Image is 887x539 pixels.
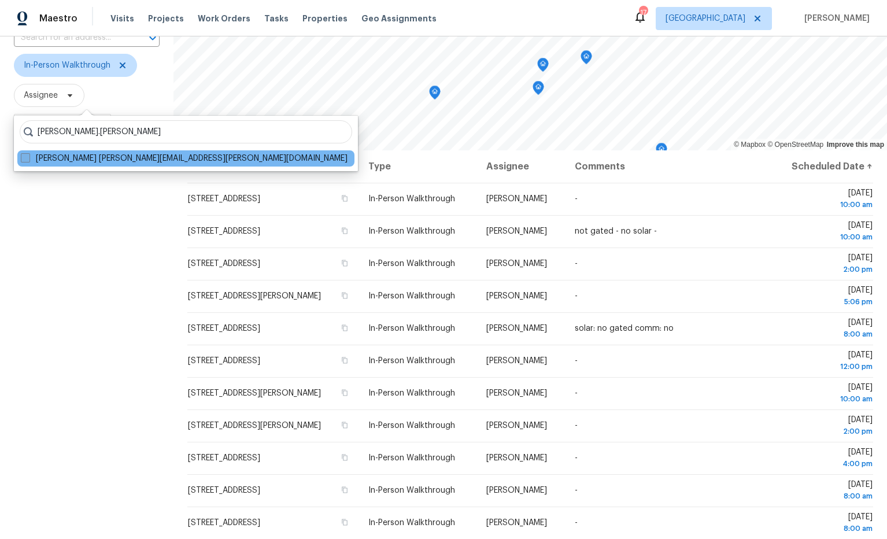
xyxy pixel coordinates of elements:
div: Map marker [581,50,592,68]
span: [STREET_ADDRESS] [188,486,260,494]
div: 12:00 pm [781,361,873,372]
span: - [575,486,578,494]
span: In-Person Walkthrough [368,324,455,333]
span: [PERSON_NAME] [486,357,547,365]
span: [GEOGRAPHIC_DATA] [666,13,745,24]
span: [STREET_ADDRESS] [188,260,260,268]
span: [STREET_ADDRESS] [188,195,260,203]
span: In-Person Walkthrough [24,60,110,71]
span: [DATE] [781,351,873,372]
span: [STREET_ADDRESS] [188,227,260,235]
span: In-Person Walkthrough [368,357,455,365]
span: - [575,454,578,462]
label: [PERSON_NAME] [PERSON_NAME][EMAIL_ADDRESS][PERSON_NAME][DOMAIN_NAME] [21,153,348,164]
span: In-Person Walkthrough [368,454,455,462]
button: Copy Address [339,323,350,333]
div: 17 [639,7,647,19]
span: [STREET_ADDRESS] [188,519,260,527]
button: Copy Address [339,290,350,301]
button: Copy Address [339,387,350,398]
span: [DATE] [781,448,873,470]
span: [DATE] [781,319,873,340]
span: [PERSON_NAME] [800,13,870,24]
th: Comments [566,150,771,183]
button: Copy Address [339,258,350,268]
div: 10:00 am [781,199,873,211]
div: Map marker [644,150,655,168]
a: OpenStreetMap [767,141,823,149]
button: Copy Address [339,420,350,430]
th: Type [359,150,477,183]
div: 2:00 pm [781,426,873,437]
span: [PERSON_NAME] [486,389,547,397]
span: In-Person Walkthrough [368,260,455,268]
span: In-Person Walkthrough [368,519,455,527]
span: [DATE] [781,513,873,534]
span: [PERSON_NAME] [486,324,547,333]
th: Assignee [477,150,566,183]
div: Map marker [537,58,549,76]
span: - [575,422,578,430]
span: [DATE] [781,254,873,275]
span: Work Orders [198,13,250,24]
span: - [575,195,578,203]
div: 10:00 am [781,393,873,405]
span: [STREET_ADDRESS] [188,454,260,462]
span: - [575,357,578,365]
button: Copy Address [339,517,350,527]
span: In-Person Walkthrough [368,292,455,300]
span: [DATE] [781,416,873,437]
div: Map marker [429,86,441,104]
span: - [575,260,578,268]
span: [STREET_ADDRESS] [188,357,260,365]
span: [DATE] [781,286,873,308]
span: Maestro [39,13,77,24]
span: Projects [148,13,184,24]
span: [PERSON_NAME] [486,292,547,300]
input: Search for an address... [14,29,127,47]
span: In-Person Walkthrough [368,195,455,203]
span: Assignee [24,90,58,101]
span: [DATE] [781,189,873,211]
span: In-Person Walkthrough [368,486,455,494]
button: Open [145,30,161,46]
span: solar: no gated comm: no [575,324,674,333]
a: Mapbox [734,141,766,149]
span: [STREET_ADDRESS] [188,324,260,333]
span: [DATE] [781,383,873,405]
button: Copy Address [339,193,350,204]
div: Map marker [656,143,667,161]
span: [PERSON_NAME] [486,519,547,527]
button: Copy Address [339,226,350,236]
span: [PERSON_NAME] [486,195,547,203]
span: In-Person Walkthrough [368,422,455,430]
span: Tasks [264,14,289,23]
span: [STREET_ADDRESS][PERSON_NAME] [188,292,321,300]
button: Copy Address [339,452,350,463]
div: 10:00 am [781,231,873,243]
div: 8:00 am [781,490,873,502]
div: 5:06 pm [781,296,873,308]
span: [STREET_ADDRESS][PERSON_NAME] [188,422,321,430]
span: [PERSON_NAME] [486,486,547,494]
span: [DATE] [781,221,873,243]
div: 4:00 pm [781,458,873,470]
span: Properties [302,13,348,24]
div: 2:00 pm [781,264,873,275]
button: Copy Address [339,485,350,495]
span: not gated - no solar - [575,227,657,235]
span: Geo Assignments [361,13,437,24]
span: [PERSON_NAME] [486,227,547,235]
span: [PERSON_NAME] [486,454,547,462]
button: Copy Address [339,355,350,366]
span: In-Person Walkthrough [368,227,455,235]
span: [DATE] [781,481,873,502]
span: - [575,389,578,397]
span: [STREET_ADDRESS][PERSON_NAME] [188,389,321,397]
span: - [575,519,578,527]
th: Scheduled Date ↑ [771,150,873,183]
a: Improve this map [827,141,884,149]
div: 8:00 am [781,523,873,534]
div: 8:00 am [781,328,873,340]
span: - [575,292,578,300]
